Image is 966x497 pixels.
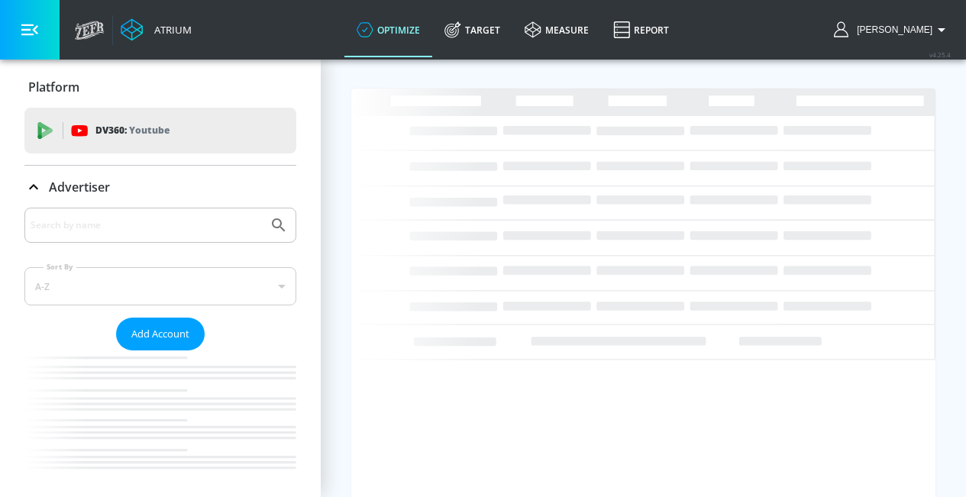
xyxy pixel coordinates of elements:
a: Report [601,2,681,57]
span: Add Account [131,325,189,343]
button: Add Account [116,318,205,350]
div: Platform [24,66,296,108]
button: [PERSON_NAME] [834,21,951,39]
div: Atrium [148,23,192,37]
a: measure [512,2,601,57]
a: Atrium [121,18,192,41]
div: Advertiser [24,166,296,208]
input: Search by name [31,215,262,235]
p: Platform [28,79,79,95]
span: login as: rebecca.streightiff@zefr.com [851,24,932,35]
span: v 4.25.4 [929,50,951,59]
label: Sort By [44,262,76,272]
p: Youtube [129,122,170,138]
div: A-Z [24,267,296,305]
a: Target [432,2,512,57]
a: optimize [344,2,432,57]
p: Advertiser [49,179,110,195]
p: DV360: [95,122,170,139]
div: DV360: Youtube [24,108,296,153]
